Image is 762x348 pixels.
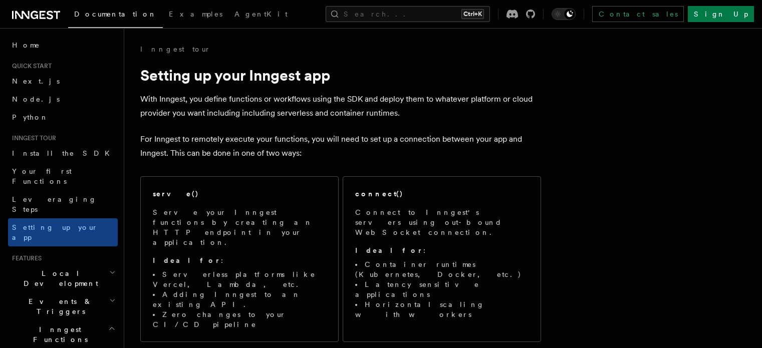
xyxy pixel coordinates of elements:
a: Documentation [68,3,163,28]
p: : [355,245,529,255]
button: Events & Triggers [8,292,118,320]
span: Python [12,113,49,121]
button: Local Development [8,264,118,292]
span: Examples [169,10,222,18]
span: Leveraging Steps [12,195,97,213]
p: Serve your Inngest functions by creating an HTTP endpoint in your application. [153,207,326,247]
span: Install the SDK [12,149,116,157]
span: Local Development [8,268,109,288]
span: Your first Functions [12,167,72,185]
strong: Ideal for [355,246,423,254]
span: Events & Triggers [8,296,109,316]
li: Adding Inngest to an existing API. [153,289,326,309]
h2: serve() [153,189,199,199]
span: Features [8,254,42,262]
a: Node.js [8,90,118,108]
span: Inngest Functions [8,324,108,344]
span: Setting up your app [12,223,98,241]
span: Home [12,40,40,50]
span: Inngest tour [8,134,56,142]
p: With Inngest, you define functions or workflows using the SDK and deploy them to whatever platfor... [140,92,541,120]
li: Horizontal scaling with workers [355,299,529,319]
a: Home [8,36,118,54]
p: For Inngest to remotely execute your functions, you will need to set up a connection between your... [140,132,541,160]
button: Search...Ctrl+K [326,6,490,22]
h2: connect() [355,189,403,199]
a: Leveraging Steps [8,190,118,218]
a: connect()Connect to Inngest's servers using out-bound WebSocket connection.Ideal for:Container ru... [343,176,541,342]
li: Serverless platforms like Vercel, Lambda, etc. [153,269,326,289]
a: Your first Functions [8,162,118,190]
p: Connect to Inngest's servers using out-bound WebSocket connection. [355,207,529,237]
span: Node.js [12,95,60,103]
a: Examples [163,3,228,27]
strong: Ideal for [153,256,221,264]
a: Sign Up [688,6,754,22]
a: AgentKit [228,3,294,27]
li: Zero changes to your CI/CD pipeline [153,309,326,329]
kbd: Ctrl+K [461,9,484,19]
p: : [153,255,326,265]
a: Setting up your app [8,218,118,246]
a: Next.js [8,72,118,90]
h1: Setting up your Inngest app [140,66,541,84]
a: Inngest tour [140,44,210,54]
li: Latency sensitive applications [355,279,529,299]
span: Next.js [12,77,60,85]
a: serve()Serve your Inngest functions by creating an HTTP endpoint in your application.Ideal for:Se... [140,176,339,342]
li: Container runtimes (Kubernetes, Docker, etc.) [355,259,529,279]
a: Python [8,108,118,126]
a: Contact sales [592,6,684,22]
span: AgentKit [234,10,288,18]
span: Quick start [8,62,52,70]
span: Documentation [74,10,157,18]
a: Install the SDK [8,144,118,162]
button: Toggle dark mode [552,8,576,20]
